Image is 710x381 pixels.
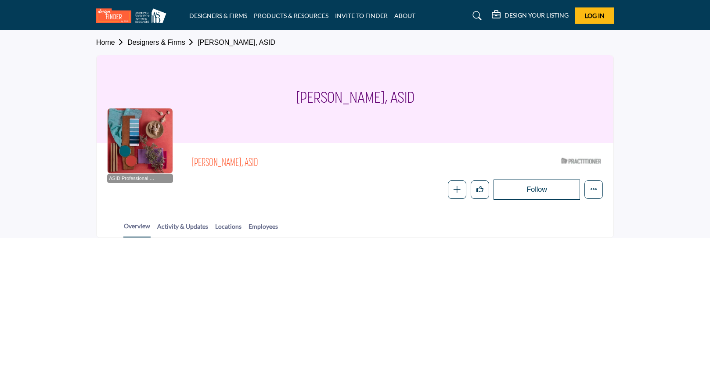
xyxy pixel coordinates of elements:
[127,39,198,46] a: Designers & Firms
[505,11,569,19] h5: DESIGN YOUR LISTING
[464,9,487,23] a: Search
[394,12,415,19] a: ABOUT
[96,39,127,46] a: Home
[584,180,603,199] button: More details
[189,12,247,19] a: DESIGNERS & FIRMS
[585,12,605,19] span: Log In
[198,39,275,46] a: [PERSON_NAME], ASID
[109,175,157,182] span: ASID Professional Practitioner
[254,12,328,19] a: PRODUCTS & RESOURCES
[123,221,151,237] a: Overview
[96,8,171,23] img: site Logo
[575,7,614,24] button: Log In
[335,12,388,19] a: INVITE TO FINDER
[191,156,389,171] span: Wendy Teague, ASID
[215,222,242,237] a: Locations
[471,180,489,199] button: Like
[248,222,278,237] a: Employees
[492,11,569,21] div: DESIGN YOUR LISTING
[561,156,601,166] img: ASID Qualified Practitioners
[157,222,209,237] a: Activity & Updates
[296,55,414,143] h1: [PERSON_NAME], ASID
[494,180,580,200] button: Follow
